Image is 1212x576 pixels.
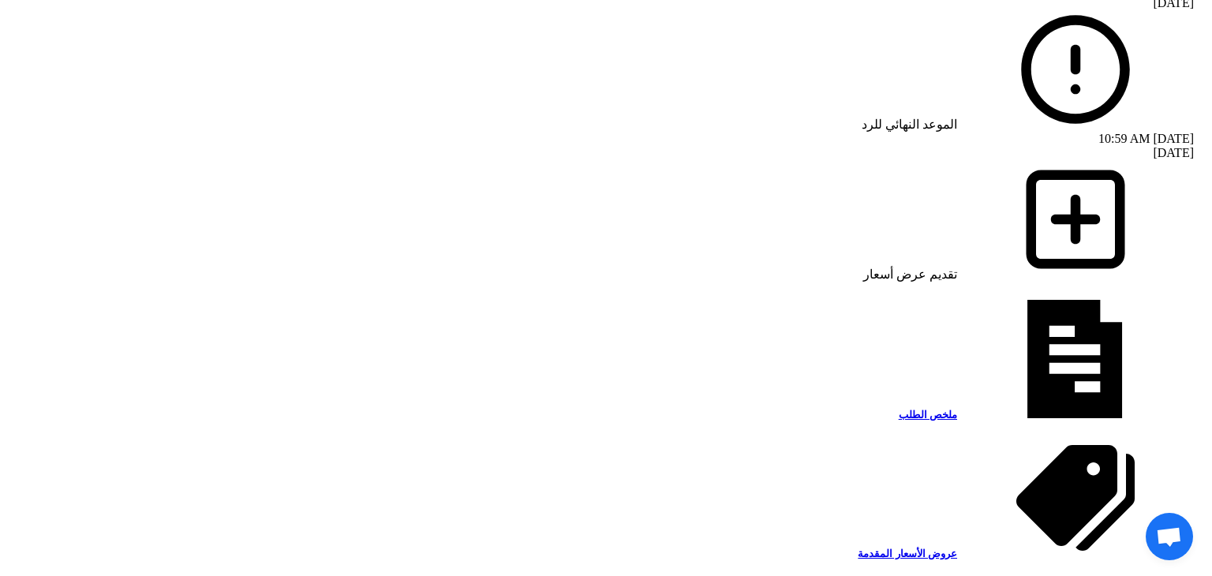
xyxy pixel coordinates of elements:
a: Open chat [1146,513,1193,560]
div: الموعد النهائي للرد [6,10,1194,132]
div: [DATE] 10:59 AM [6,132,1194,160]
a: ملخص الطلب [6,300,1194,421]
div: [DATE] [6,146,1194,160]
div: تقديم عرض أسعار [863,160,1194,282]
a: عروض الأسعار المقدمة [6,439,1194,560]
